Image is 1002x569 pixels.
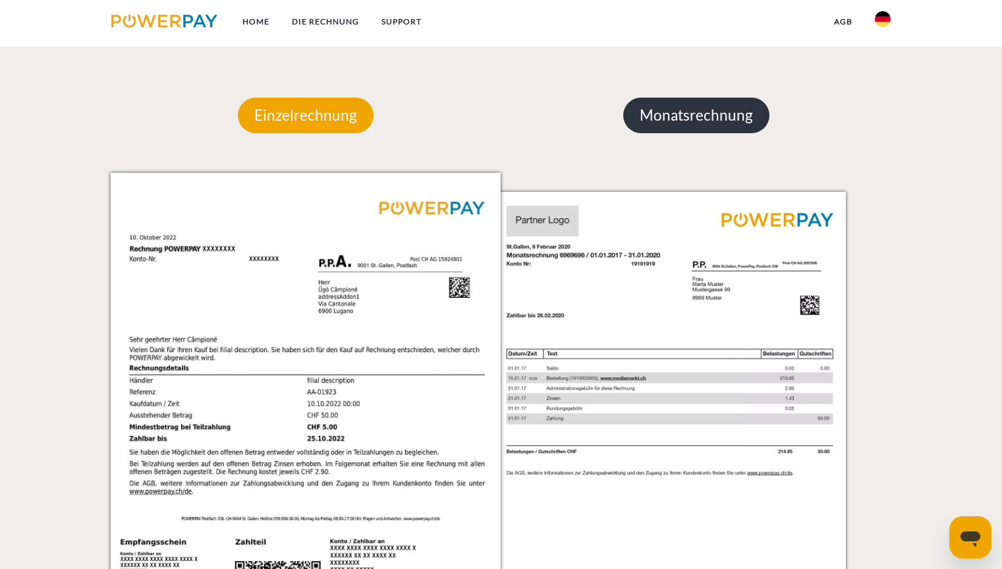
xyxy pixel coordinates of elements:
[238,98,374,133] p: Einzelrechnung
[111,15,217,28] img: logo-powerpay.svg
[623,98,769,133] p: Monatsrechnung
[949,516,991,558] iframe: Schaltfläche zum Öffnen des Messaging-Fensters
[281,10,370,34] a: DIE RECHNUNG
[370,10,433,34] a: SUPPORT
[823,10,864,34] a: agb
[231,10,281,34] a: Home
[875,11,891,27] img: de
